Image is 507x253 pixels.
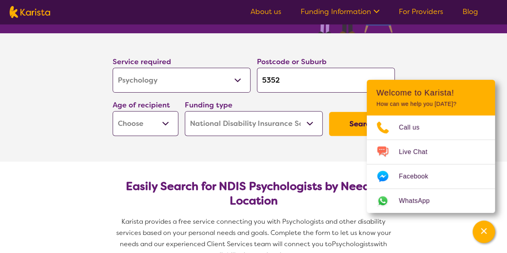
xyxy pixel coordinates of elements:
div: Channel Menu [367,80,495,213]
span: Facebook [399,170,438,182]
h2: Welcome to Karista! [376,88,485,97]
a: About us [250,7,281,16]
a: Blog [463,7,478,16]
a: Funding Information [301,7,380,16]
span: Call us [399,121,429,134]
p: How can we help you [DATE]? [376,101,485,107]
a: Web link opens in a new tab. [367,189,495,213]
label: Funding type [185,100,232,110]
ul: Choose channel [367,115,495,213]
input: Type [257,68,395,93]
a: For Providers [399,7,443,16]
span: Psychologists [332,240,374,248]
label: Age of recipient [113,100,170,110]
span: WhatsApp [399,195,439,207]
button: Channel Menu [473,221,495,243]
label: Service required [113,57,171,67]
span: Karista provides a free service connecting you with Psychologists and other disability services b... [116,217,393,248]
label: Postcode or Suburb [257,57,327,67]
h2: Easily Search for NDIS Psychologists by Need & Location [119,179,388,208]
button: Search [329,112,395,136]
img: Karista logo [10,6,50,18]
span: Live Chat [399,146,437,158]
